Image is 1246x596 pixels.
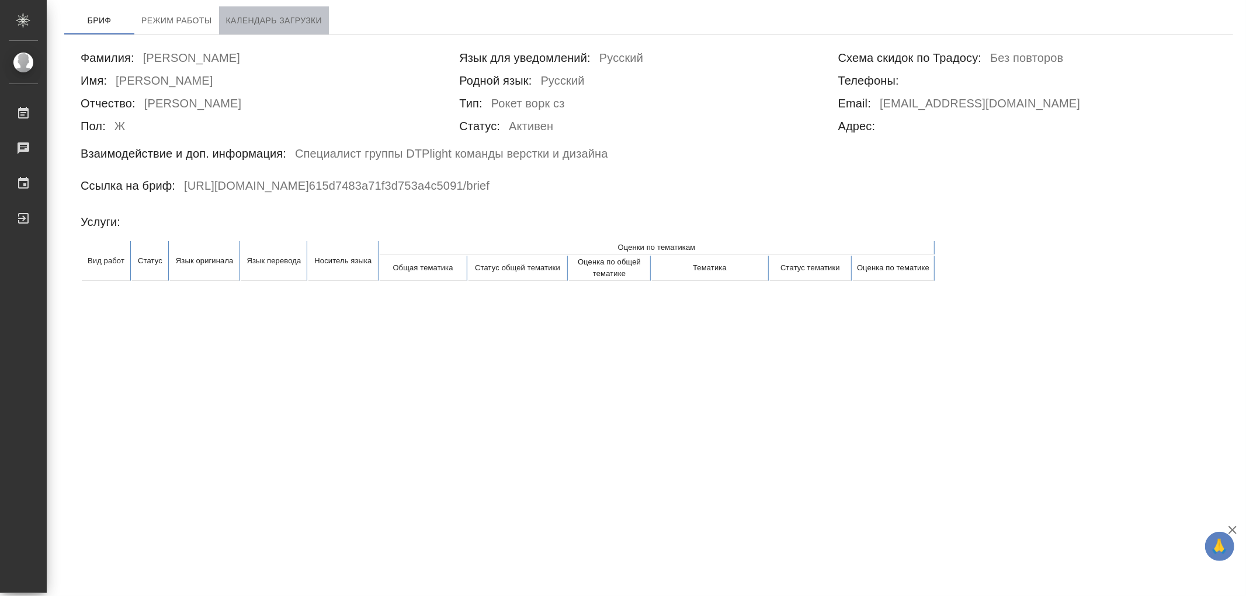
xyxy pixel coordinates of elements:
[1210,534,1230,559] span: 🙏
[853,262,933,274] p: Оценка по тематике
[838,117,876,135] h6: Адрес:
[838,48,982,67] h6: Схема скидок по Традосу:
[114,117,126,140] h6: Ж
[81,48,134,67] h6: Фамилия:
[380,242,933,253] p: Оценки по тематикам
[176,255,234,267] p: Язык оригинала
[459,48,591,67] h6: Язык для уведомлений:
[599,48,643,71] h6: Русский
[541,71,585,94] h6: Русский
[469,262,567,274] p: Cтатус общей тематики
[71,13,127,28] span: Бриф
[570,256,650,280] p: Оценка по общей тематике
[459,117,500,135] h6: Статус:
[459,71,532,90] h6: Родной язык:
[652,262,768,274] p: Тематика
[144,94,241,117] h6: [PERSON_NAME]
[459,94,483,113] h6: Тип:
[380,262,466,274] p: Общая тематика
[880,94,1080,117] h6: [EMAIL_ADDRESS][DOMAIN_NAME]
[138,255,162,267] p: Cтатус
[1205,532,1234,561] button: 🙏
[770,262,851,274] p: Cтатус тематики
[247,255,301,267] p: Язык перевода
[81,94,136,113] h6: Отчество:
[509,117,553,140] h6: Активен
[141,13,212,28] span: Режим работы
[81,176,175,195] h6: Ссылка на бриф:
[838,71,899,90] h6: Телефоны:
[88,255,124,267] p: Вид работ
[143,48,240,71] h6: [PERSON_NAME]
[226,13,322,28] span: Календарь загрузки
[838,94,871,113] h6: Email:
[184,176,490,199] h6: [URL][DOMAIN_NAME] 615d7483a71f3d753a4c5091 /brief
[81,212,120,231] h6: Услуги:
[314,255,372,267] p: Носитель языка
[295,144,608,167] h6: Специалист группы DTPlight команды верстки и дизайна
[81,144,286,163] h6: Взаимодействие и доп. информация:
[81,117,106,135] h6: Пол:
[491,94,565,117] h6: Рокет ворк сз
[81,71,107,90] h6: Имя:
[990,48,1063,71] h6: Без повторов
[116,71,213,94] h6: [PERSON_NAME]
